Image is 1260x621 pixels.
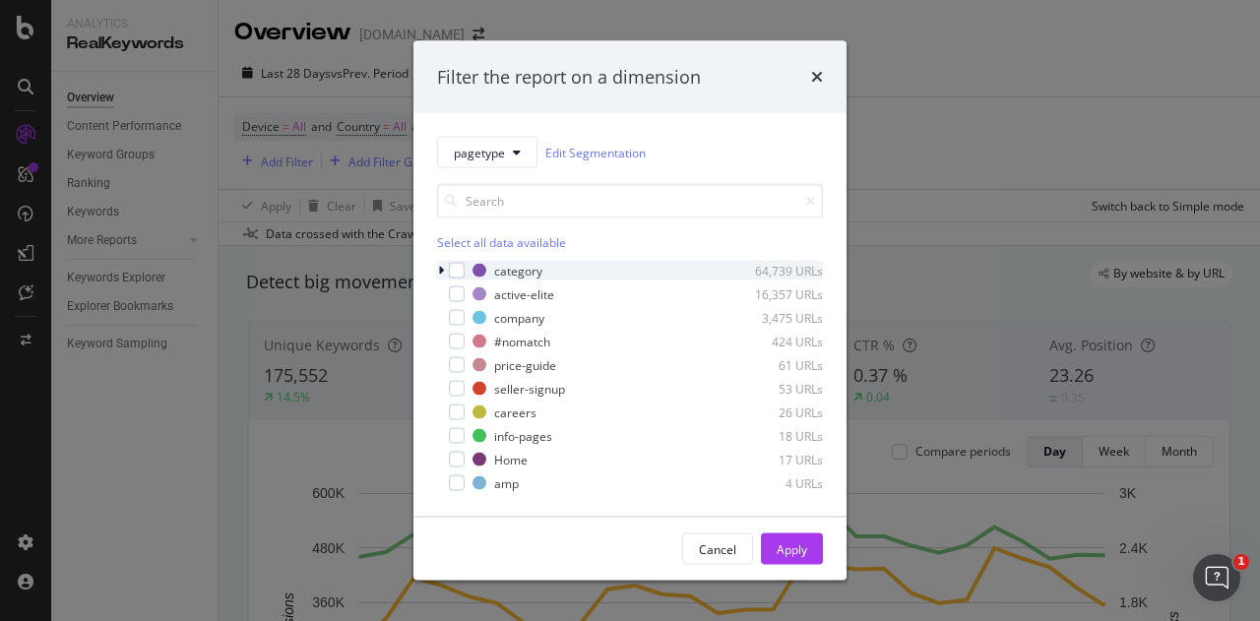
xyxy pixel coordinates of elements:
[494,262,542,279] div: category
[494,451,528,467] div: Home
[682,533,753,565] button: Cancel
[494,404,536,420] div: careers
[811,64,823,90] div: times
[437,64,701,90] div: Filter the report on a dimension
[494,474,519,491] div: amp
[494,309,544,326] div: company
[1193,554,1240,601] iframe: Intercom live chat
[494,380,565,397] div: seller-signup
[437,234,823,251] div: Select all data available
[454,144,505,160] span: pagetype
[726,285,823,302] div: 16,357 URLs
[1233,554,1249,570] span: 1
[494,333,550,349] div: #nomatch
[777,540,807,557] div: Apply
[726,380,823,397] div: 53 URLs
[494,356,556,373] div: price-guide
[761,533,823,565] button: Apply
[545,142,646,162] a: Edit Segmentation
[494,285,554,302] div: active-elite
[726,451,823,467] div: 17 URLs
[726,427,823,444] div: 18 URLs
[726,474,823,491] div: 4 URLs
[437,137,537,168] button: pagetype
[494,427,552,444] div: info-pages
[726,262,823,279] div: 64,739 URLs
[699,540,736,557] div: Cancel
[437,184,823,218] input: Search
[726,404,823,420] div: 26 URLs
[726,356,823,373] div: 61 URLs
[726,309,823,326] div: 3,475 URLs
[726,333,823,349] div: 424 URLs
[413,40,847,581] div: modal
